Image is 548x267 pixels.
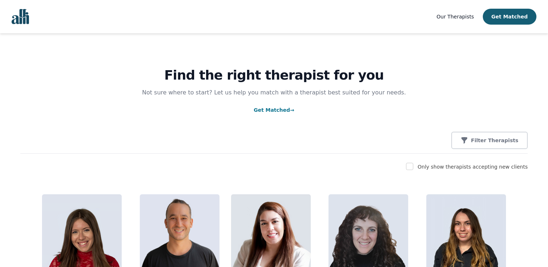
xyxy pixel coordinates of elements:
[436,14,474,20] span: Our Therapists
[451,132,528,149] button: Filter Therapists
[135,88,413,97] p: Not sure where to start? Let us help you match with a therapist best suited for your needs.
[418,164,528,170] label: Only show therapists accepting new clients
[12,9,29,24] img: alli logo
[471,137,518,144] p: Filter Therapists
[483,9,536,25] button: Get Matched
[20,68,528,82] h1: Find the right therapist for you
[290,107,294,113] span: →
[436,12,474,21] a: Our Therapists
[254,107,294,113] a: Get Matched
